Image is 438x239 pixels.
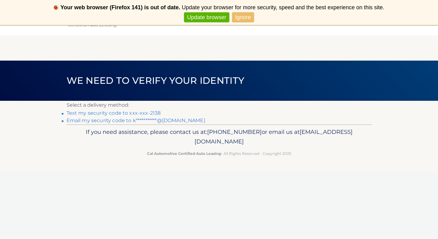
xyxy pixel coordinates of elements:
strong: Cal Automotive Certified Auto Leasing [147,151,221,156]
a: Update browser [184,12,229,23]
p: Select a delivery method: [67,101,372,109]
span: Update your browser for more security, speed and the best experience on this site. [182,4,384,11]
a: Ignore [232,12,254,23]
span: [PHONE_NUMBER] [207,128,262,135]
a: Text my security code to xxx-xxx-2138 [67,110,161,116]
p: If you need assistance, please contact us at: or email us at [71,127,368,147]
b: Your web browser (Firefox 141) is out of date. [60,4,180,11]
span: We need to verify your identity [67,75,244,86]
p: - All Rights Reserved - Copyright 2025 [71,150,368,157]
